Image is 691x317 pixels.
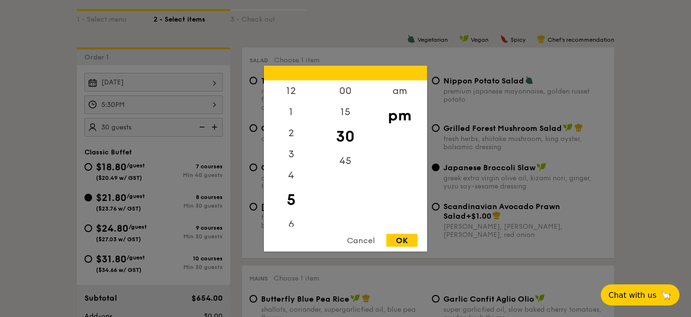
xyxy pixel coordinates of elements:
[318,101,372,122] div: 15
[318,122,372,150] div: 30
[264,101,318,122] div: 1
[264,80,318,101] div: 12
[264,143,318,164] div: 3
[601,284,679,305] button: Chat with us🦙
[264,213,318,235] div: 6
[264,122,318,143] div: 2
[608,291,656,300] span: Chat with us
[337,234,384,247] div: Cancel
[264,186,318,213] div: 5
[660,290,672,301] span: 🦙
[372,80,427,101] div: am
[264,164,318,186] div: 4
[372,101,427,129] div: pm
[386,234,417,247] div: OK
[318,80,372,101] div: 00
[318,150,372,171] div: 45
